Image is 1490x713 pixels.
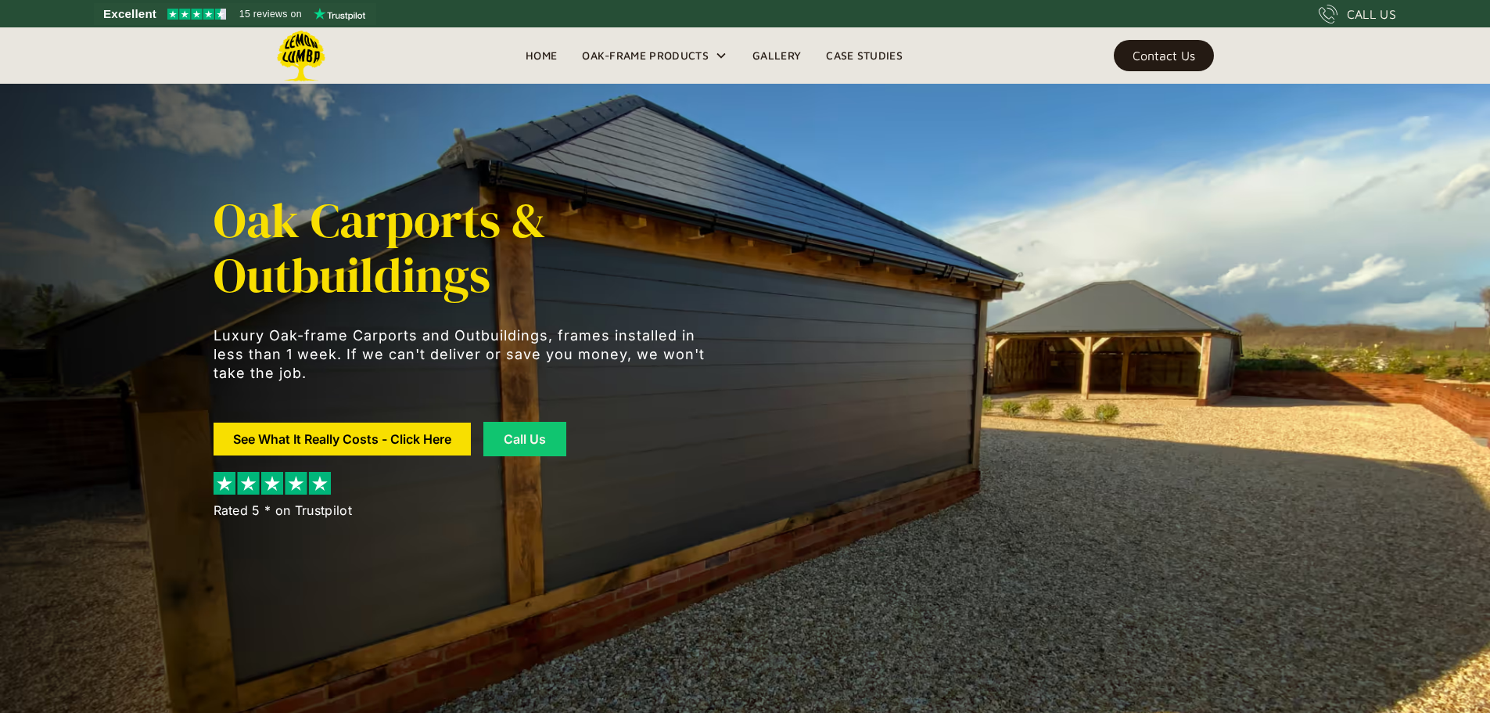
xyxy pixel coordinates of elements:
a: Call Us [483,422,566,456]
a: Case Studies [813,44,915,67]
span: 15 reviews on [239,5,302,23]
div: CALL US [1347,5,1396,23]
h1: Oak Carports & Outbuildings [214,193,714,303]
a: CALL US [1319,5,1396,23]
a: Home [513,44,569,67]
span: Excellent [103,5,156,23]
div: Oak-Frame Products [582,46,709,65]
a: Contact Us [1114,40,1214,71]
a: See What It Really Costs - Click Here [214,423,471,456]
div: Contact Us [1133,50,1195,61]
a: See Lemon Lumba reviews on Trustpilot [94,3,376,25]
img: Trustpilot 4.5 stars [167,9,226,20]
div: Rated 5 * on Trustpilot [214,501,352,520]
img: Trustpilot logo [314,8,365,20]
div: Call Us [503,433,547,445]
p: Luxury Oak-frame Carports and Outbuildings, frames installed in less than 1 week. If we can't del... [214,326,714,383]
a: Gallery [740,44,813,67]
